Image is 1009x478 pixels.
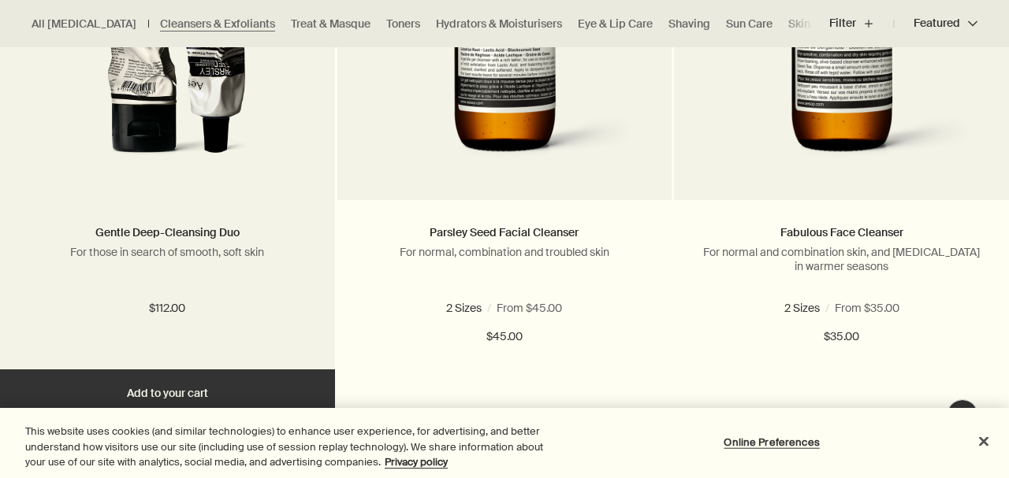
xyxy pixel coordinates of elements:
[436,17,562,31] a: Hydrators & Moisturisers
[824,328,859,346] span: $35.00
[430,225,579,239] a: Parsley Seed Facial Cleanser
[385,455,448,469] a: More information about your privacy, opens in a new tab
[32,17,136,31] a: All [MEDICAL_DATA]
[966,424,1001,458] button: Close
[578,17,653,31] a: Eye & Lip Care
[787,301,832,315] span: 3.3 fl oz
[486,328,523,346] span: $45.00
[95,225,240,239] a: Gentle Deep-Cleansing Duo
[829,5,894,43] button: Filter
[24,245,311,259] p: For those in search of smooth, soft skin
[947,399,978,431] button: Live Assistance
[291,17,370,31] a: Treat & Masque
[386,17,420,31] a: Toners
[149,299,185,318] span: $112.00
[361,245,649,259] p: For normal, combination and troubled skin
[788,17,859,31] a: Skin Care Kits
[723,426,821,458] button: Online Preferences, Opens the preference center dialog
[894,5,977,43] button: Featured
[25,424,555,470] div: This website uses cookies (and similar technologies) to enhance user experience, for advertising,...
[780,225,903,239] a: Fabulous Face Cleanser
[698,245,985,273] p: For normal and combination skin, and [MEDICAL_DATA] in warmer seasons
[524,301,569,315] span: 6.7 fl oz
[160,17,275,31] a: Cleansers & Exfoliants
[668,17,710,31] a: Shaving
[726,17,773,31] a: Sun Care
[862,301,907,315] span: 6.7 fl oz
[449,301,494,315] span: 3.3 fl oz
